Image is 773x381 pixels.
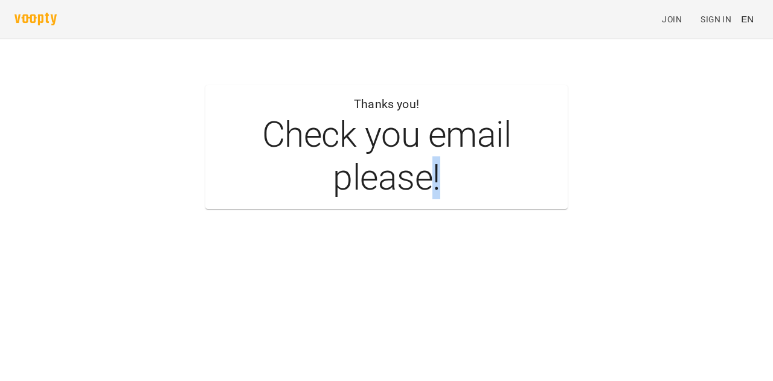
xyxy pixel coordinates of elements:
a: Join [657,8,696,30]
h2: Check you email please! [215,114,558,199]
a: Sign In [696,8,736,30]
h6: Thanks you! [215,95,558,114]
span: EN [741,13,754,25]
span: Sign In [701,12,731,27]
img: voopty.png [14,13,57,25]
span: Join [662,12,682,27]
button: EN [736,8,759,30]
